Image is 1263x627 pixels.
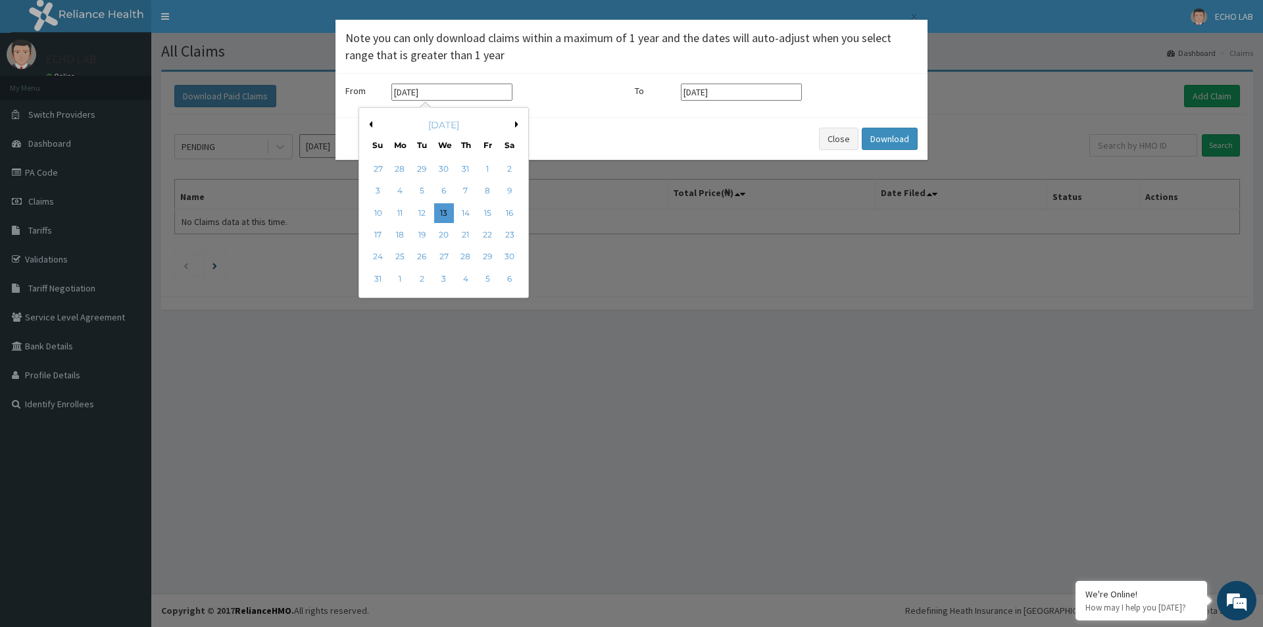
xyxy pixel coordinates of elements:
[390,203,410,223] div: Choose Monday, August 11th, 2025
[910,8,918,26] span: ×
[500,159,520,179] div: Choose Saturday, August 2nd, 2025
[456,159,476,179] div: Choose Thursday, July 31st, 2025
[456,247,476,267] div: Choose Thursday, August 28th, 2025
[515,121,522,128] button: Next Month
[368,247,388,267] div: Choose Sunday, August 24th, 2025
[460,139,472,151] div: Th
[819,128,858,150] button: Close
[412,247,432,267] div: Choose Tuesday, August 26th, 2025
[456,203,476,223] div: Choose Thursday, August 14th, 2025
[456,225,476,245] div: Choose Thursday, August 21st, 2025
[1085,602,1197,613] p: How may I help you today?
[372,139,384,151] div: Su
[394,139,405,151] div: Mo
[391,84,512,101] input: Select start date
[368,203,388,223] div: Choose Sunday, August 10th, 2025
[456,182,476,201] div: Choose Thursday, August 7th, 2025
[482,139,493,151] div: Fr
[500,182,520,201] div: Choose Saturday, August 9th, 2025
[681,84,802,101] input: Select end date
[345,30,918,63] h4: Note you can only download claims within a maximum of 1 year and the dates will auto-adjust when ...
[434,247,454,267] div: Choose Wednesday, August 27th, 2025
[390,247,410,267] div: Choose Monday, August 25th, 2025
[390,182,410,201] div: Choose Monday, August 4th, 2025
[456,269,476,289] div: Choose Thursday, September 4th, 2025
[368,269,388,289] div: Choose Sunday, August 31st, 2025
[478,182,497,201] div: Choose Friday, August 8th, 2025
[367,159,520,290] div: month 2025-08
[434,269,454,289] div: Choose Wednesday, September 3rd, 2025
[478,203,497,223] div: Choose Friday, August 15th, 2025
[412,159,432,179] div: Choose Tuesday, July 29th, 2025
[438,139,449,151] div: We
[635,84,674,97] label: To
[1085,588,1197,600] div: We're Online!
[504,139,515,151] div: Sa
[434,203,454,223] div: Choose Wednesday, August 13th, 2025
[434,159,454,179] div: Choose Wednesday, July 30th, 2025
[368,225,388,245] div: Choose Sunday, August 17th, 2025
[366,121,372,128] button: Previous Month
[500,269,520,289] div: Choose Saturday, September 6th, 2025
[390,269,410,289] div: Choose Monday, September 1st, 2025
[862,128,918,150] button: Download
[364,118,523,132] div: [DATE]
[478,269,497,289] div: Choose Friday, September 5th, 2025
[434,225,454,245] div: Choose Wednesday, August 20th, 2025
[478,247,497,267] div: Choose Friday, August 29th, 2025
[390,159,410,179] div: Choose Monday, July 28th, 2025
[500,225,520,245] div: Choose Saturday, August 23rd, 2025
[390,225,410,245] div: Choose Monday, August 18th, 2025
[412,182,432,201] div: Choose Tuesday, August 5th, 2025
[416,139,428,151] div: Tu
[478,159,497,179] div: Choose Friday, August 1st, 2025
[434,182,454,201] div: Choose Wednesday, August 6th, 2025
[345,84,385,97] label: From
[909,10,918,24] button: Close
[500,203,520,223] div: Choose Saturday, August 16th, 2025
[368,182,388,201] div: Choose Sunday, August 3rd, 2025
[368,159,388,179] div: Choose Sunday, July 27th, 2025
[412,269,432,289] div: Choose Tuesday, September 2nd, 2025
[500,247,520,267] div: Choose Saturday, August 30th, 2025
[412,225,432,245] div: Choose Tuesday, August 19th, 2025
[412,203,432,223] div: Choose Tuesday, August 12th, 2025
[478,225,497,245] div: Choose Friday, August 22nd, 2025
